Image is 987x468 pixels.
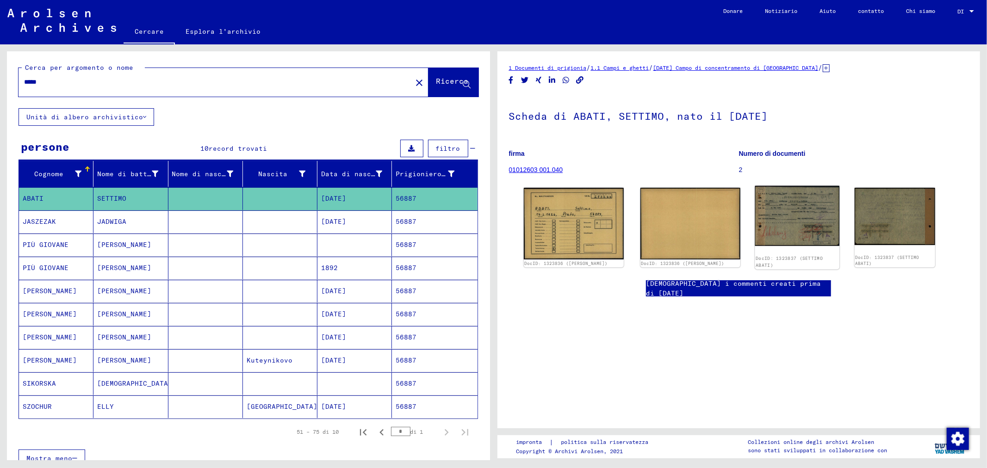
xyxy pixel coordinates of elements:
button: Condividi su Twitter [520,74,530,86]
font: 1892 [321,264,338,272]
img: 002.jpg [640,188,740,259]
font: Scheda di ABATI, SETTIMO, nato il [DATE] [509,110,768,123]
button: Ultima pagina [456,423,474,441]
mat-icon: close [414,77,425,88]
a: [DATE] Campo di concentramento di [GEOGRAPHIC_DATA] [653,64,819,71]
font: Nascita [258,170,287,178]
button: Prima pagina [354,423,372,441]
font: Unità di albero archivistico [26,113,143,121]
font: [GEOGRAPHIC_DATA] [247,402,317,411]
font: 56887 [396,310,416,318]
mat-header-cell: Nome di battesimo [93,161,168,187]
font: 01012603 001.040 [509,166,563,173]
img: 001.jpg [524,188,624,259]
button: Condividi su Facebook [506,74,516,86]
font: / [587,63,591,72]
mat-header-cell: Nascita [243,161,317,187]
font: [DATE] [321,310,346,318]
font: Cognome [34,170,63,178]
font: 10 [200,144,209,153]
font: Notiziario [765,7,797,14]
font: Cercare [135,27,164,36]
font: [PERSON_NAME] [23,333,77,341]
a: politica sulla riservatezza [553,437,659,447]
font: SETTIMO [97,194,126,203]
div: Cognome [23,166,93,181]
div: Nascita [247,166,317,181]
a: 1 Documenti di prigionia [509,64,587,71]
font: 56887 [396,402,416,411]
font: 56887 [396,379,416,388]
font: / [649,63,653,72]
a: DocID: 1323836 ([PERSON_NAME]) [641,261,724,266]
font: politica sulla riservatezza [561,438,648,445]
button: Chiaro [410,73,428,92]
font: ABATI [23,194,43,203]
mat-header-cell: Data di nascita [317,161,392,187]
font: [DATE] [321,356,346,364]
div: Nome di battesimo [97,166,170,181]
img: 002.jpg [855,188,935,245]
font: Esplora l'archivio [186,27,261,36]
mat-header-cell: Cognome [19,161,93,187]
font: [DATE] [321,333,346,341]
font: firma [509,150,525,157]
font: SIKORSKA [23,379,56,388]
font: 2 [739,166,743,173]
a: Cercare [124,20,175,44]
font: sono stati sviluppati in collaborazione con [748,447,887,454]
font: [PERSON_NAME] [97,356,151,364]
font: | [549,438,553,446]
font: 56887 [396,264,416,272]
font: [DATE] [321,287,346,295]
font: [PERSON_NAME] [97,264,151,272]
font: [PERSON_NAME] [23,287,77,295]
font: 56887 [396,287,416,295]
a: DocID: 1323837 (SETTIMO ABATI) [855,255,919,266]
font: DI [957,8,964,15]
font: filtro [436,144,460,153]
font: [PERSON_NAME] [97,333,151,341]
font: 56887 [396,240,416,249]
img: Modifica consenso [947,428,969,450]
mat-header-cell: Prigioniero n. [392,161,477,187]
font: 51 – 75 di 10 [297,428,339,435]
font: 56887 [396,356,416,364]
font: impronta [516,438,542,445]
font: Mostra meno [26,454,72,462]
a: impronta [516,437,549,447]
a: [DEMOGRAPHIC_DATA] i commenti creati prima di [DATE] [646,279,831,298]
font: ELLY [97,402,114,411]
font: Numero di documenti [739,150,806,157]
a: Esplora l'archivio [175,20,272,43]
font: record trovati [209,144,267,153]
font: JASZEZAK [23,217,56,226]
button: Condividi su LinkedIn [547,74,557,86]
font: 56887 [396,333,416,341]
a: 1.1 Campi e ghetti [591,64,649,71]
font: / [819,63,823,72]
font: Chi siamo [906,7,935,14]
a: DocID: 1323837 (SETTIMO ABATI) [756,256,823,268]
img: yv_logo.png [933,435,968,458]
font: persone [21,140,69,154]
font: PIÙ GIOVANE [23,240,68,249]
font: [DATE] [321,402,346,411]
font: [PERSON_NAME] [97,310,151,318]
font: 56887 [396,217,416,226]
font: [DATE] [321,194,346,203]
font: Prigioniero n. [396,170,454,178]
font: JADWIGA [97,217,126,226]
font: contatto [858,7,884,14]
font: Nome di nascita [172,170,235,178]
a: DocID: 1323836 ([PERSON_NAME]) [524,261,608,266]
div: Prigioniero n. [396,166,466,181]
font: Aiuto [819,7,836,14]
button: Condividi su Xing [534,74,544,86]
font: [PERSON_NAME] [97,240,151,249]
div: Nome di nascita [172,166,245,181]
